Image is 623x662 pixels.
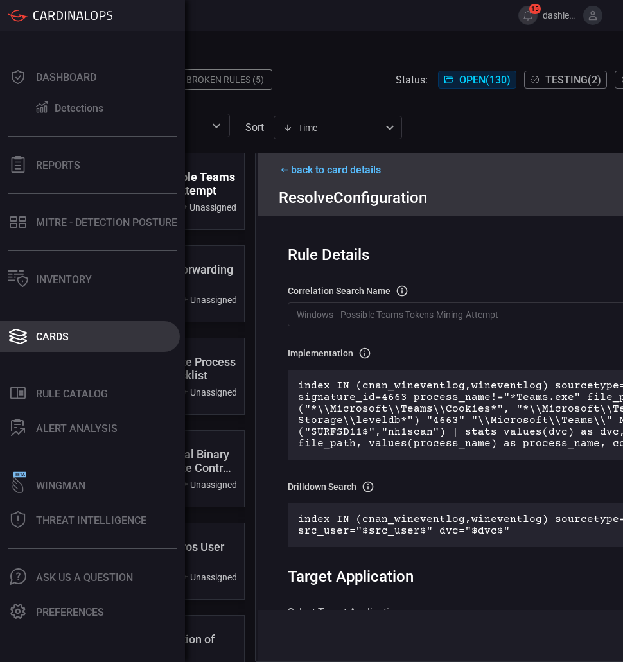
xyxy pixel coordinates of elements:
div: MITRE - Detection Posture [36,216,177,229]
div: Threat Intelligence [36,514,146,527]
h3: Drilldown search [288,482,356,492]
h3: Implementation [288,348,353,358]
div: Unassigned [177,295,237,305]
h3: correlation search Name [288,286,390,296]
span: Status: [396,74,428,86]
label: sort [245,121,264,134]
span: 15 [529,4,541,14]
div: Unassigned [177,480,237,490]
span: Testing ( 2 ) [545,74,601,86]
div: Cards [36,331,69,343]
div: Rule Catalog [36,388,108,400]
button: Open [207,117,225,135]
button: Open(130) [438,71,516,89]
button: 15 [518,6,538,25]
div: Unassigned [177,572,237,582]
span: Open ( 130 ) [459,74,511,86]
div: Time [283,121,382,134]
div: ALERT ANALYSIS [36,422,118,435]
div: Preferences [36,606,104,618]
div: Ask Us A Question [36,571,133,584]
div: Broken Rules (5) [179,69,272,90]
span: dashley.[PERSON_NAME] [543,10,578,21]
div: Wingman [36,480,85,492]
div: Unassigned [177,387,237,397]
div: Dashboard [36,71,96,83]
div: Detections [55,102,103,114]
div: Unassigned [177,202,236,213]
button: Testing(2) [524,71,607,89]
div: Reports [36,159,80,171]
div: Inventory [36,274,92,286]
